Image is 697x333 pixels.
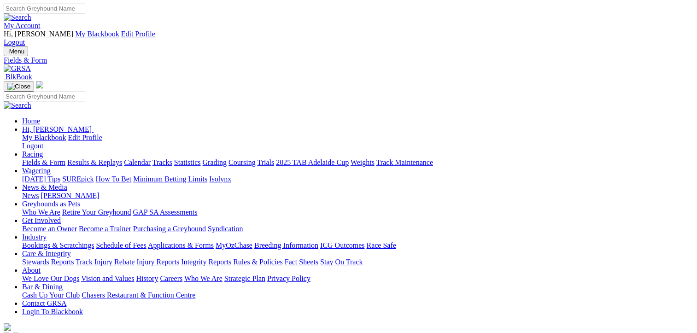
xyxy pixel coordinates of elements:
span: Hi, [PERSON_NAME] [4,30,73,38]
a: Injury Reports [136,258,179,266]
a: Weights [351,158,375,166]
div: Wagering [22,175,693,183]
a: Schedule of Fees [96,241,146,249]
a: Trials [257,158,274,166]
a: Coursing [228,158,256,166]
div: My Account [4,30,693,47]
a: Industry [22,233,47,241]
img: Close [7,83,30,90]
a: Who We Are [22,208,60,216]
a: Racing [22,150,43,158]
span: Hi, [PERSON_NAME] [22,125,92,133]
a: Calendar [124,158,151,166]
input: Search [4,92,85,101]
a: Syndication [208,225,243,233]
img: GRSA [4,64,31,73]
a: Care & Integrity [22,250,71,257]
a: Fields & Form [4,56,693,64]
div: Care & Integrity [22,258,693,266]
a: Cash Up Your Club [22,291,80,299]
div: Greyhounds as Pets [22,208,693,216]
a: Track Injury Rebate [76,258,135,266]
a: Bookings & Scratchings [22,241,94,249]
img: Search [4,13,31,22]
div: Get Involved [22,225,693,233]
a: Chasers Restaurant & Function Centre [82,291,195,299]
a: News [22,192,39,199]
img: Search [4,101,31,110]
a: Stewards Reports [22,258,74,266]
a: Hi, [PERSON_NAME] [22,125,94,133]
a: Retire Your Greyhound [62,208,131,216]
input: Search [4,4,85,13]
a: Logout [4,38,25,46]
a: My Account [4,22,41,29]
a: History [136,275,158,282]
a: About [22,266,41,274]
a: Wagering [22,167,51,175]
a: Statistics [174,158,201,166]
button: Toggle navigation [4,82,34,92]
div: About [22,275,693,283]
a: Greyhounds as Pets [22,200,80,208]
a: Edit Profile [121,30,155,38]
a: News & Media [22,183,67,191]
a: Track Maintenance [376,158,433,166]
div: Bar & Dining [22,291,693,299]
a: Results & Replays [67,158,122,166]
a: We Love Our Dogs [22,275,79,282]
a: Edit Profile [68,134,102,141]
a: Privacy Policy [267,275,310,282]
a: [DATE] Tips [22,175,60,183]
a: Contact GRSA [22,299,66,307]
a: Race Safe [366,241,396,249]
a: Who We Are [184,275,223,282]
a: Tracks [152,158,172,166]
a: Isolynx [209,175,231,183]
a: Breeding Information [254,241,318,249]
a: Applications & Forms [148,241,214,249]
a: Logout [22,142,43,150]
div: Racing [22,158,693,167]
div: Hi, [PERSON_NAME] [22,134,693,150]
a: Integrity Reports [181,258,231,266]
a: My Blackbook [22,134,66,141]
a: Minimum Betting Limits [133,175,207,183]
a: 2025 TAB Adelaide Cup [276,158,349,166]
a: Become a Trainer [79,225,131,233]
a: Fact Sheets [285,258,318,266]
a: My Blackbook [75,30,119,38]
a: GAP SA Assessments [133,208,198,216]
a: Stay On Track [320,258,363,266]
a: BlkBook [4,73,32,81]
span: Menu [9,48,24,55]
a: Grading [203,158,227,166]
span: BlkBook [6,73,32,81]
a: How To Bet [96,175,132,183]
img: logo-grsa-white.png [4,323,11,331]
div: Industry [22,241,693,250]
a: Vision and Values [81,275,134,282]
a: Get Involved [22,216,61,224]
button: Toggle navigation [4,47,28,56]
a: ICG Outcomes [320,241,364,249]
a: Become an Owner [22,225,77,233]
a: Strategic Plan [224,275,265,282]
a: Careers [160,275,182,282]
a: [PERSON_NAME] [41,192,99,199]
a: Home [22,117,40,125]
a: Login To Blackbook [22,308,83,315]
a: Bar & Dining [22,283,63,291]
a: Fields & Form [22,158,65,166]
a: MyOzChase [216,241,252,249]
div: News & Media [22,192,693,200]
img: logo-grsa-white.png [36,81,43,88]
a: Rules & Policies [233,258,283,266]
a: Purchasing a Greyhound [133,225,206,233]
a: SUREpick [62,175,94,183]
